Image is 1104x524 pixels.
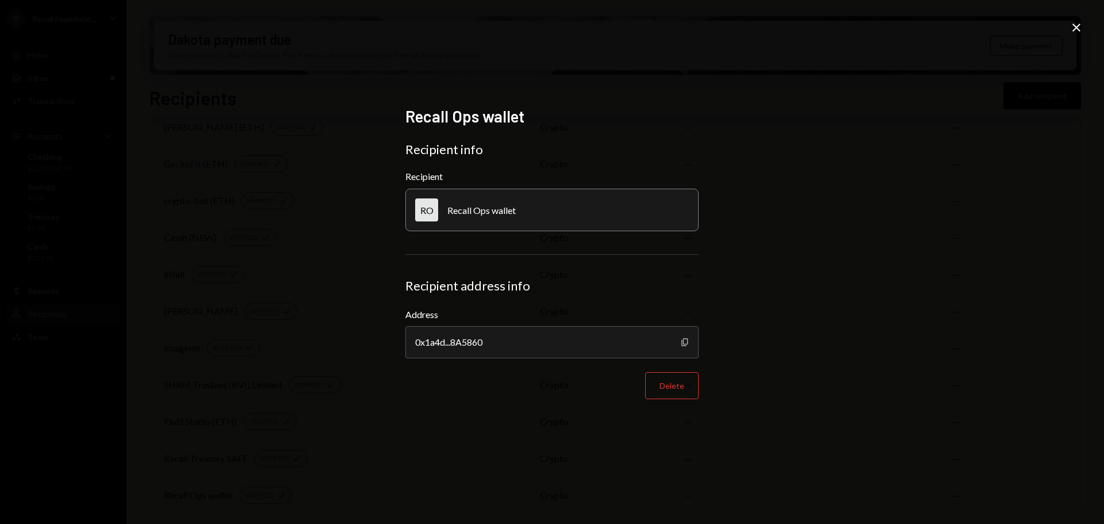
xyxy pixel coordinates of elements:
label: Address [405,308,699,322]
h2: Recall Ops wallet [405,105,699,128]
div: 0x1a4d...8A5860 [405,326,699,358]
div: RO [415,198,438,221]
div: Recipient [405,171,699,182]
div: Recall Ops wallet [447,205,516,216]
div: Recipient info [405,141,699,158]
div: Recipient address info [405,278,699,294]
button: Delete [645,372,699,399]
